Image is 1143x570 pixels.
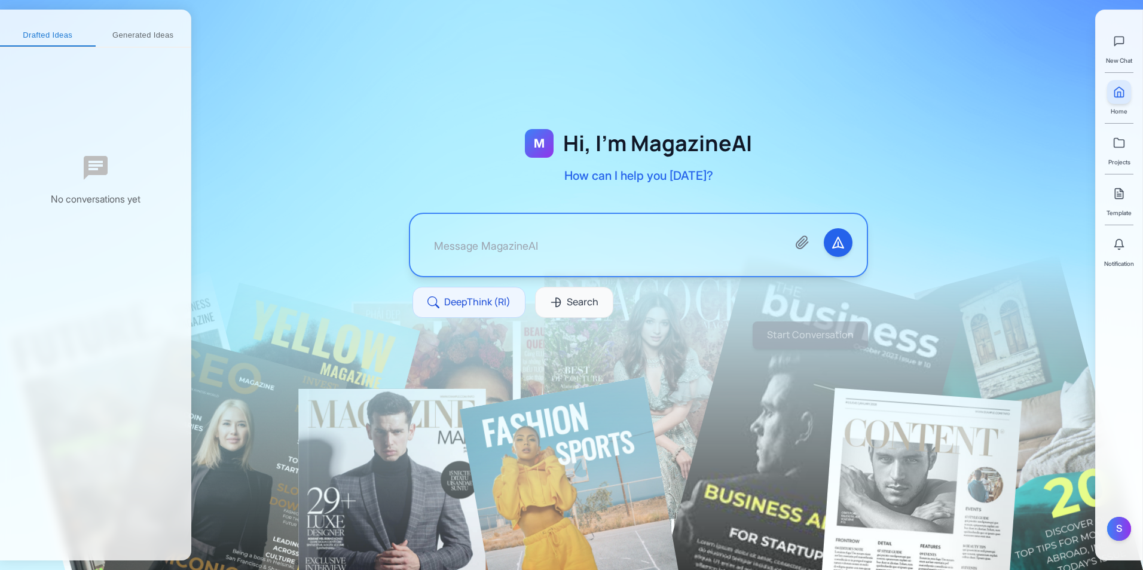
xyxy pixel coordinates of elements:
button: Start Conversation [753,321,868,349]
h1: Hi, I'm MagazineAI [563,131,752,155]
span: M [534,135,545,152]
button: DeepThink (RI) [412,287,525,318]
button: Send message [824,228,852,257]
p: How can I help you [DATE]? [564,167,713,184]
span: DeepThink (RI) [444,295,511,310]
span: Projects [1108,157,1130,167]
span: Notification [1104,259,1134,268]
button: Search [535,287,613,318]
button: Generated Ideas [96,25,191,47]
div: No conversations yet [51,192,140,207]
span: New Chat [1106,56,1132,65]
span: Home [1111,106,1127,116]
span: Template [1107,208,1132,217]
span: Search [567,295,598,310]
button: Attach files [788,228,817,257]
button: S [1107,517,1131,541]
